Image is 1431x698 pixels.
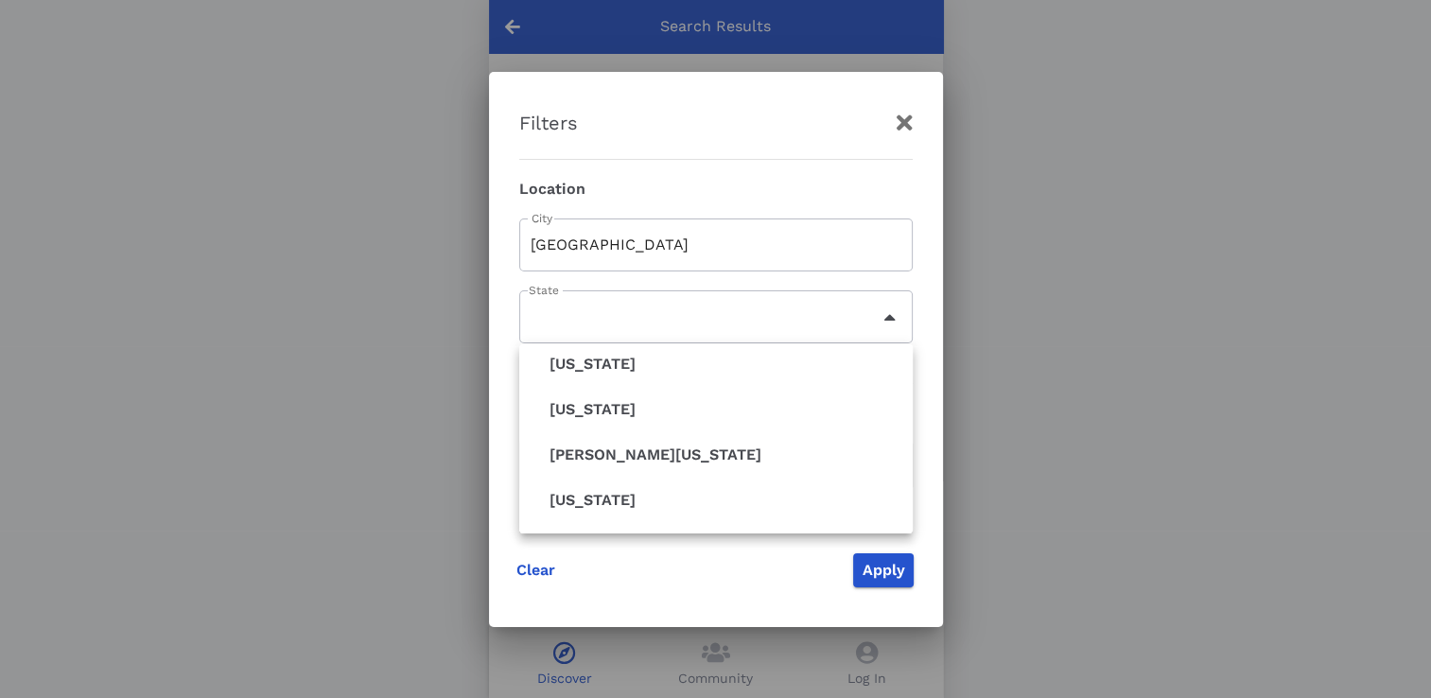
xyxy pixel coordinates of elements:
div: State [519,290,913,343]
div: [US_STATE] [550,491,882,509]
div: [US_STATE] [550,355,882,373]
span: Clear [515,561,555,579]
h3: Location [519,179,913,200]
button: Clear [499,551,571,589]
div: [US_STATE] [550,400,882,418]
span: Apply [861,561,906,579]
button: Apply [853,553,914,587]
div: [PERSON_NAME][US_STATE] [550,445,882,463]
h2: Filters [519,113,579,133]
